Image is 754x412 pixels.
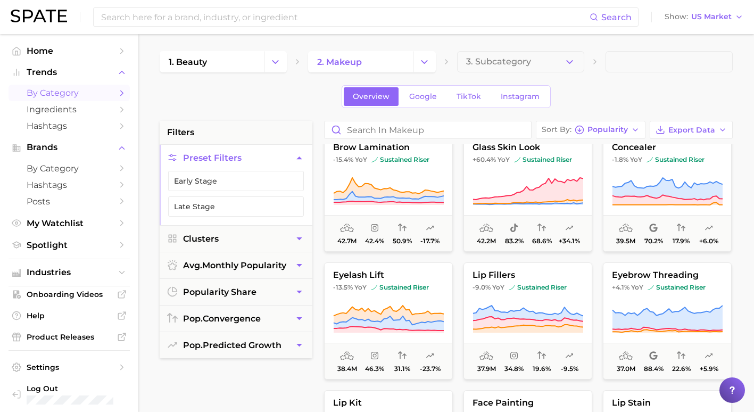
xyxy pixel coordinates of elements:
[650,121,733,139] button: Export Data
[501,92,540,101] span: Instagram
[11,10,67,22] img: SPATE
[9,265,130,281] button: Industries
[9,359,130,375] a: Settings
[665,14,688,20] span: Show
[400,87,446,106] a: Google
[160,306,312,332] button: pop.convergence
[27,240,112,250] span: Spotlight
[160,145,312,171] button: Preset Filters
[9,329,130,345] a: Product Releases
[587,127,628,133] span: Popularity
[27,268,112,277] span: Industries
[160,51,264,72] a: 1. beauty
[9,64,130,80] button: Trends
[183,287,256,297] span: popularity share
[27,163,112,174] span: by Category
[457,92,481,101] span: TikTok
[27,68,112,77] span: Trends
[183,314,203,324] abbr: popularity index
[9,101,130,118] a: Ingredients
[183,260,202,270] abbr: average
[168,196,304,217] button: Late Stage
[542,127,571,133] span: Sort By
[264,51,287,72] button: Change Category
[691,14,732,20] span: US Market
[27,196,112,207] span: Posts
[160,279,312,305] button: popularity share
[9,215,130,232] a: My Watchlist
[353,92,390,101] span: Overview
[160,226,312,252] button: Clusters
[325,121,531,138] input: Search in makeup
[27,218,112,228] span: My Watchlist
[317,57,362,67] span: 2. makeup
[448,87,490,106] a: TikTok
[27,143,112,152] span: Brands
[183,340,203,350] abbr: popularity index
[183,234,219,244] span: Clusters
[27,384,121,393] span: Log Out
[492,87,549,106] a: Instagram
[409,92,437,101] span: Google
[466,57,531,67] span: 3. Subcategory
[9,193,130,210] a: Posts
[27,362,112,372] span: Settings
[160,252,312,278] button: avg.monthly popularity
[9,308,130,324] a: Help
[27,332,112,342] span: Product Releases
[9,43,130,59] a: Home
[413,51,436,72] button: Change Category
[27,121,112,131] span: Hashtags
[27,290,112,299] span: Onboarding Videos
[27,311,112,320] span: Help
[183,340,281,350] span: predicted growth
[601,12,632,22] span: Search
[344,87,399,106] a: Overview
[100,8,590,26] input: Search here for a brand, industry, or ingredient
[167,126,194,139] span: filters
[169,57,207,67] span: 1. beauty
[183,153,242,163] span: Preset Filters
[668,126,715,135] span: Export Data
[9,139,130,155] button: Brands
[27,88,112,98] span: by Category
[9,381,130,408] a: Log out. Currently logged in with e-mail sbetzler@estee.com.
[183,260,286,270] span: monthly popularity
[9,160,130,177] a: by Category
[9,286,130,302] a: Onboarding Videos
[308,51,412,72] a: 2. makeup
[168,171,304,191] button: Early Stage
[662,10,746,24] button: ShowUS Market
[9,85,130,101] a: by Category
[27,104,112,114] span: Ingredients
[27,180,112,190] span: Hashtags
[183,314,261,324] span: convergence
[27,46,112,56] span: Home
[536,121,645,139] button: Sort ByPopularity
[9,237,130,253] a: Spotlight
[160,332,312,358] button: pop.predicted growth
[9,177,130,193] a: Hashtags
[457,51,584,72] button: 3. Subcategory
[9,118,130,134] a: Hashtags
